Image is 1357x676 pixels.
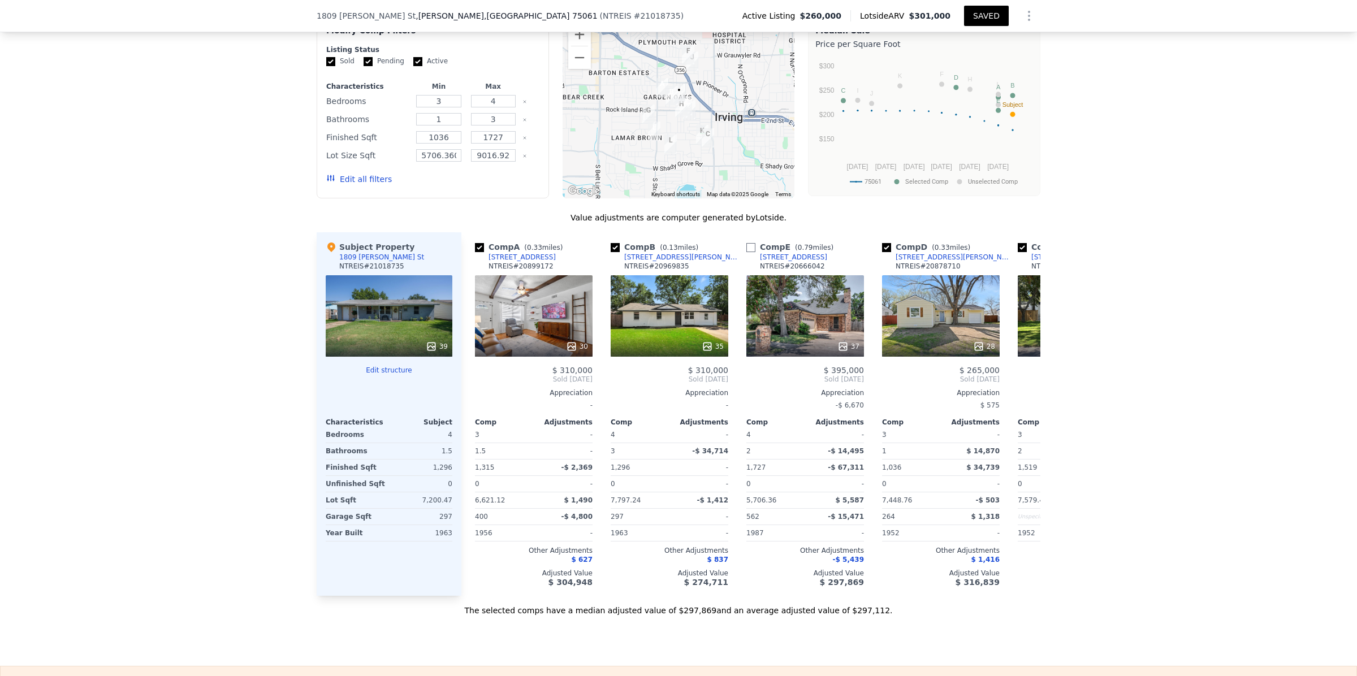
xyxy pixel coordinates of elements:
span: $ 395,000 [824,366,864,375]
div: ( ) [600,10,684,21]
text: $150 [819,135,835,143]
span: 4 [746,431,751,439]
text: G [996,92,1001,98]
button: Edit structure [326,366,452,375]
text: I [857,87,859,94]
div: 1963 [611,525,667,541]
div: 1952 [1018,525,1074,541]
span: Map data ©2025 Google [707,191,768,197]
div: NTREIS # 20969835 [624,262,689,271]
button: Keyboard shortcuts [651,190,700,198]
a: [STREET_ADDRESS][PERSON_NAME] [882,253,1013,262]
span: -$ 4,800 [561,513,593,521]
span: -$ 14,495 [828,447,864,455]
div: Adjusted Value [475,569,593,578]
span: $ 1,318 [971,513,1000,521]
div: Comp A [475,241,567,253]
text: H [968,76,973,83]
span: 0.33 [935,244,950,252]
text: [DATE] [904,163,925,171]
span: $ 316,839 [956,578,1000,587]
div: 4 [391,427,452,443]
div: - [611,397,728,413]
span: 1,036 [882,463,901,471]
div: 1963 [391,525,452,541]
div: 2 [746,443,803,459]
span: -$ 34,714 [692,447,728,455]
div: 1.5 [475,443,531,459]
div: Comp [611,418,669,427]
div: Max [468,82,518,91]
div: The selected comps have a median adjusted value of $297,869 and an average adjusted value of $297... [317,596,1040,616]
text: K [898,72,902,79]
div: [STREET_ADDRESS][PERSON_NAME] [896,253,1013,262]
span: 6,621.12 [475,496,505,504]
div: [STREET_ADDRESS] [760,253,827,262]
span: , [PERSON_NAME] [416,10,597,21]
div: Price per Square Foot [815,36,1033,52]
div: Other Adjustments [746,546,864,555]
div: - [807,476,864,492]
input: Active [413,57,422,66]
div: Comp [746,418,805,427]
span: # 21018735 [634,11,681,20]
div: Appreciation [882,388,1000,397]
div: Adjustments [805,418,864,427]
span: $ 265,000 [960,366,1000,375]
button: Clear [522,118,527,122]
button: SAVED [964,6,1009,26]
button: Clear [522,99,527,104]
span: 3 [1018,431,1022,439]
text: $250 [819,86,835,94]
div: 1611 Belmead Ln [677,41,699,69]
text: Unselected Comp [968,178,1018,185]
span: 5,706.36 [746,496,776,504]
div: 1809 [PERSON_NAME] St [339,253,424,262]
div: Min [414,82,464,91]
span: 7,797.24 [611,496,641,504]
span: $ 14,870 [966,447,1000,455]
text: Subject [1002,101,1023,108]
span: $ 274,711 [684,578,728,587]
div: 1,296 [391,460,452,475]
div: 28 [973,341,995,352]
span: Sold [DATE] [475,375,593,384]
span: $301,000 [909,11,950,20]
div: 1924 Dunning St [661,81,682,110]
div: 2 [1018,443,1074,459]
text: 75061 [865,178,881,185]
div: NTREIS # 20899172 [489,262,554,271]
div: Appreciation [475,388,593,397]
div: - [536,443,593,459]
span: 7,448.76 [882,496,912,504]
span: $ 310,000 [688,366,728,375]
div: Comp [475,418,534,427]
div: Adjusted Value [746,569,864,578]
span: -$ 15,471 [828,513,864,521]
div: 3 [611,443,667,459]
div: Bathrooms [326,443,387,459]
span: 0 [475,480,479,488]
span: ( miles) [655,244,703,252]
span: 1,519 [1018,463,1037,471]
a: [STREET_ADDRESS] [746,253,827,262]
div: Appreciation [746,388,864,397]
div: 35 [702,341,724,352]
div: 2216 Piedmont St [651,73,673,102]
span: 1809 [PERSON_NAME] St [317,10,416,21]
span: $ 5,587 [836,496,864,504]
span: 562 [746,513,759,521]
a: Terms (opens in new tab) [775,191,791,197]
span: $ 837 [707,556,728,564]
span: 1,315 [475,463,494,471]
div: Adjusted Value [611,569,728,578]
div: 2409 Park Crest Ct [643,117,665,145]
div: Other Adjustments [611,546,728,555]
span: 0 [882,480,887,488]
div: Other Adjustments [882,546,1000,555]
a: [STREET_ADDRESS][PERSON_NAME] [1018,253,1149,262]
div: Appreciation [1018,388,1135,397]
img: Google [565,184,603,198]
div: Garage Sqft [326,509,387,525]
div: Subject Property [326,241,414,253]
